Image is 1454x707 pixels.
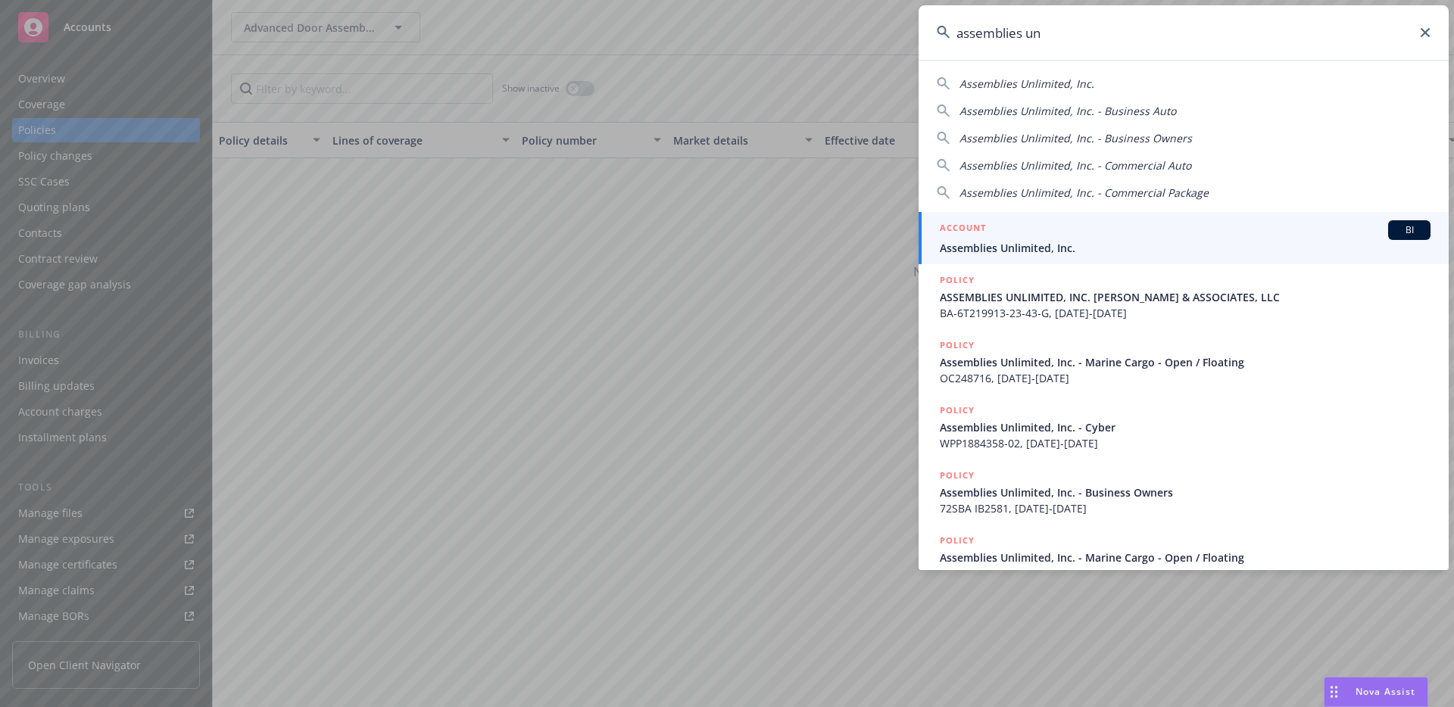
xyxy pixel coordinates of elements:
[959,131,1192,145] span: Assemblies Unlimited, Inc. - Business Owners
[919,264,1449,329] a: POLICYASSEMBLIES UNLIMITED, INC. [PERSON_NAME] & ASSOCIATES, LLCBA-6T219913-23-43-G, [DATE]-[DATE]
[959,104,1176,118] span: Assemblies Unlimited, Inc. - Business Auto
[919,5,1449,60] input: Search...
[940,565,1431,581] span: OC247816, [DATE]-[DATE]
[1356,685,1415,698] span: Nova Assist
[940,533,975,548] h5: POLICY
[919,525,1449,590] a: POLICYAssemblies Unlimited, Inc. - Marine Cargo - Open / FloatingOC247816, [DATE]-[DATE]
[919,329,1449,394] a: POLICYAssemblies Unlimited, Inc. - Marine Cargo - Open / FloatingOC248716, [DATE]-[DATE]
[940,240,1431,256] span: Assemblies Unlimited, Inc.
[1324,677,1428,707] button: Nova Assist
[959,185,1209,200] span: Assemblies Unlimited, Inc. - Commercial Package
[940,403,975,418] h5: POLICY
[940,435,1431,451] span: WPP1884358-02, [DATE]-[DATE]
[940,500,1431,516] span: 72SBA IB2581, [DATE]-[DATE]
[919,459,1449,525] a: POLICYAssemblies Unlimited, Inc. - Business Owners72SBA IB2581, [DATE]-[DATE]
[940,289,1431,305] span: ASSEMBLIES UNLIMITED, INC. [PERSON_NAME] & ASSOCIATES, LLC
[940,273,975,288] h5: POLICY
[940,338,975,353] h5: POLICY
[959,158,1191,173] span: Assemblies Unlimited, Inc. - Commercial Auto
[940,484,1431,500] span: Assemblies Unlimited, Inc. - Business Owners
[940,220,986,238] h5: ACCOUNT
[959,76,1094,91] span: Assemblies Unlimited, Inc.
[919,212,1449,264] a: ACCOUNTBIAssemblies Unlimited, Inc.
[940,305,1431,321] span: BA-6T219913-23-43-G, [DATE]-[DATE]
[1394,223,1424,237] span: BI
[919,394,1449,459] a: POLICYAssemblies Unlimited, Inc. - CyberWPP1884358-02, [DATE]-[DATE]
[940,468,975,483] h5: POLICY
[940,550,1431,565] span: Assemblies Unlimited, Inc. - Marine Cargo - Open / Floating
[940,419,1431,435] span: Assemblies Unlimited, Inc. - Cyber
[940,370,1431,386] span: OC248716, [DATE]-[DATE]
[940,354,1431,370] span: Assemblies Unlimited, Inc. - Marine Cargo - Open / Floating
[1325,677,1343,706] div: Drag to move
